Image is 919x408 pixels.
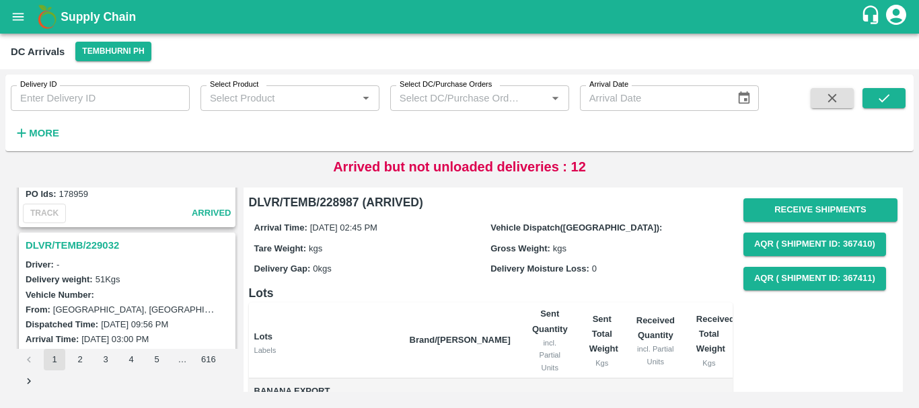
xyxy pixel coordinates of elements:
[553,243,566,253] span: kgs
[120,349,142,370] button: Go to page 4
[589,314,618,354] b: Sent Total Weight
[490,243,550,253] label: Gross Weight:
[254,344,399,356] div: Labels
[11,85,190,111] input: Enter Delivery ID
[313,263,331,274] span: 0 kgs
[860,5,884,29] div: customer-support
[490,263,589,274] label: Delivery Moisture Loss:
[26,274,93,284] label: Delivery weight:
[26,237,233,254] h3: DLVR/TEMB/229032
[75,42,151,61] button: Select DC
[11,43,65,60] div: DC Arrivals
[18,370,40,392] button: Go to next page
[532,309,568,333] b: Sent Quantity
[192,206,231,221] span: arrived
[26,259,54,270] label: Driver:
[53,304,528,315] label: [GEOGRAPHIC_DATA], [GEOGRAPHIC_DATA], [GEOGRAPHIC_DATA], [GEOGRAPHIC_DATA], [GEOGRAPHIC_DATA]
[254,384,399,399] span: Banana Export
[29,128,59,138] strong: More
[589,79,628,90] label: Arrival Date
[197,349,220,370] button: Go to page 616
[20,79,57,90] label: Delivery ID
[592,263,597,274] span: 0
[254,263,311,274] label: Delivery Gap:
[205,89,353,107] input: Select Product
[172,354,193,366] div: …
[249,193,733,212] h6: DLVR/TEMB/228987 (ARRIVED)
[743,198,897,222] button: Receive Shipments
[696,357,722,369] div: Kgs
[11,122,63,145] button: More
[589,357,615,369] div: Kgs
[731,85,757,111] button: Choose date
[61,7,860,26] a: Supply Chain
[357,89,375,107] button: Open
[26,304,50,315] label: From:
[59,189,88,199] label: 178959
[309,243,322,253] span: kgs
[254,243,307,253] label: Tare Weight:
[95,349,116,370] button: Go to page 3
[400,79,492,90] label: Select DC/Purchase Orders
[884,3,908,31] div: account of current user
[81,334,149,344] label: [DATE] 03:00 PM
[696,314,735,354] b: Received Total Weight
[532,337,568,374] div: incl. Partial Units
[580,85,727,111] input: Arrival Date
[636,315,675,340] b: Received Quantity
[26,334,79,344] label: Arrival Time:
[743,267,886,290] button: AQR ( Shipment Id: 367411)
[394,89,525,107] input: Select DC/Purchase Orders
[26,189,57,199] label: PO Ids:
[61,10,136,24] b: Supply Chain
[210,79,258,90] label: Select Product
[69,349,91,370] button: Go to page 2
[490,222,662,233] label: Vehicle Dispatch([GEOGRAPHIC_DATA]):
[101,319,168,329] label: [DATE] 09:56 PM
[743,233,886,256] button: AQR ( Shipment Id: 367410)
[34,3,61,30] img: logo
[3,1,34,32] button: open drawer
[57,259,59,270] span: -
[254,331,272,341] b: Lots
[249,284,733,302] h6: Lots
[44,349,65,370] button: page 1
[546,89,564,107] button: Open
[333,157,586,177] p: Arrived but not unloaded deliveries : 12
[636,343,675,368] div: incl. Partial Units
[96,274,120,284] label: 51 Kgs
[310,222,377,233] span: [DATE] 02:45 PM
[26,290,94,300] label: Vehicle Number:
[146,349,168,370] button: Go to page 5
[16,349,238,392] nav: pagination navigation
[410,335,511,345] b: Brand/[PERSON_NAME]
[254,222,307,233] label: Arrival Time:
[26,319,98,329] label: Dispatched Time:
